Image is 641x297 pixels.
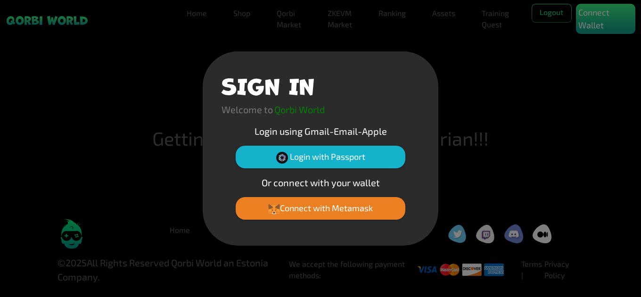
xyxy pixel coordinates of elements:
[222,175,419,190] p: Or connect with your wallet
[274,102,325,116] p: Qorbi World
[222,70,314,99] h1: SIGN IN
[222,124,419,138] p: Login using Gmail-Email-Apple
[222,102,273,116] p: Welcome to
[276,152,288,164] img: Passport Logo
[236,197,405,220] button: Connect with Metamask
[236,146,405,168] button: Login with Passport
